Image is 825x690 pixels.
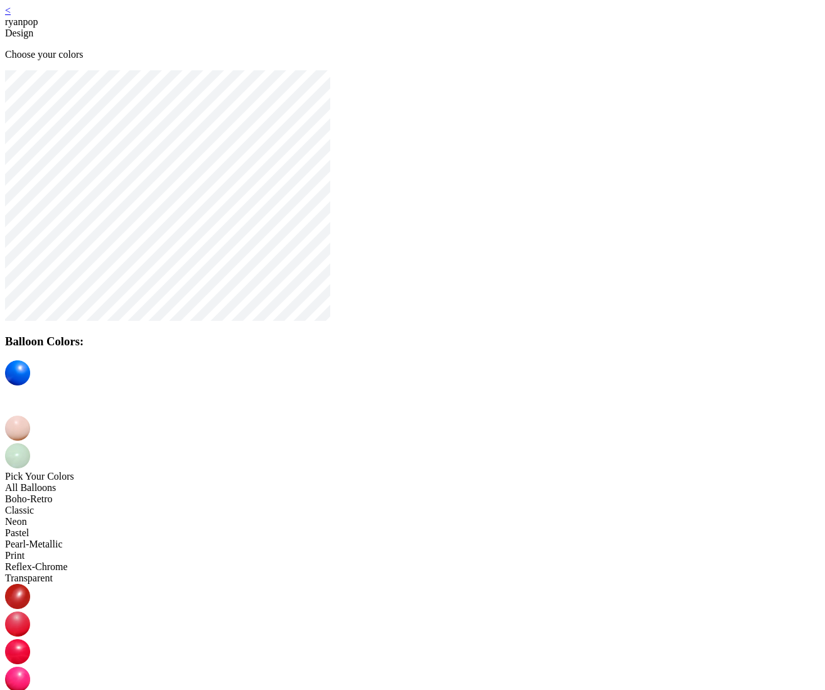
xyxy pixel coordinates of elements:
[5,493,820,505] div: Boho-Retro
[5,612,820,639] div: Color option 2
[5,516,820,527] div: Neon
[5,335,820,348] h3: Balloon Colors:
[5,584,820,612] div: Color option 1
[5,584,30,609] img: Color option 1
[5,527,820,539] div: Pastel
[5,573,820,584] div: Transparent
[5,16,820,28] div: ryanpop
[5,49,820,60] p: Choose your colors
[5,612,30,637] img: Color option 2
[5,471,820,482] div: Pick Your Colors
[5,639,30,664] img: Color option 3
[5,550,820,561] div: Print
[5,5,11,16] a: <
[5,482,820,493] div: All Balloons
[5,505,820,516] div: Classic
[5,539,820,550] div: Pearl-Metallic
[5,28,820,39] div: Design
[5,639,820,667] div: Color option 3
[5,561,820,573] div: Reflex-Chrome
